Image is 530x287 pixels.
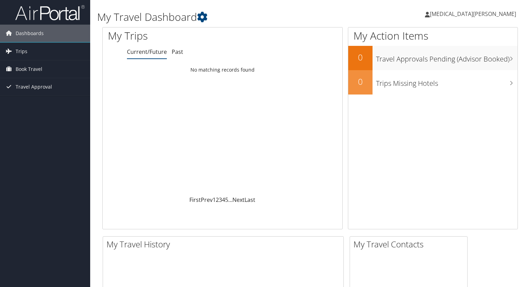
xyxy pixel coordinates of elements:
[245,196,255,204] a: Last
[15,5,85,21] img: airportal-logo.png
[213,196,216,204] a: 1
[348,76,373,88] h2: 0
[376,51,518,64] h3: Travel Approvals Pending (Advisor Booked)
[103,64,342,76] td: No matching records found
[216,196,219,204] a: 2
[228,196,232,204] span: …
[127,48,167,56] a: Current/Future
[201,196,213,204] a: Prev
[348,28,518,43] h1: My Action Items
[430,10,516,18] span: [MEDICAL_DATA][PERSON_NAME]
[348,70,518,95] a: 0Trips Missing Hotels
[425,3,523,24] a: [MEDICAL_DATA][PERSON_NAME]
[16,60,42,78] span: Book Travel
[172,48,183,56] a: Past
[106,238,343,250] h2: My Travel History
[225,196,228,204] a: 5
[222,196,225,204] a: 4
[189,196,201,204] a: First
[97,10,381,24] h1: My Travel Dashboard
[232,196,245,204] a: Next
[348,51,373,63] h2: 0
[16,25,44,42] span: Dashboards
[219,196,222,204] a: 3
[376,75,518,88] h3: Trips Missing Hotels
[108,28,237,43] h1: My Trips
[16,78,52,96] span: Travel Approval
[353,238,467,250] h2: My Travel Contacts
[348,46,518,70] a: 0Travel Approvals Pending (Advisor Booked)
[16,43,27,60] span: Trips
